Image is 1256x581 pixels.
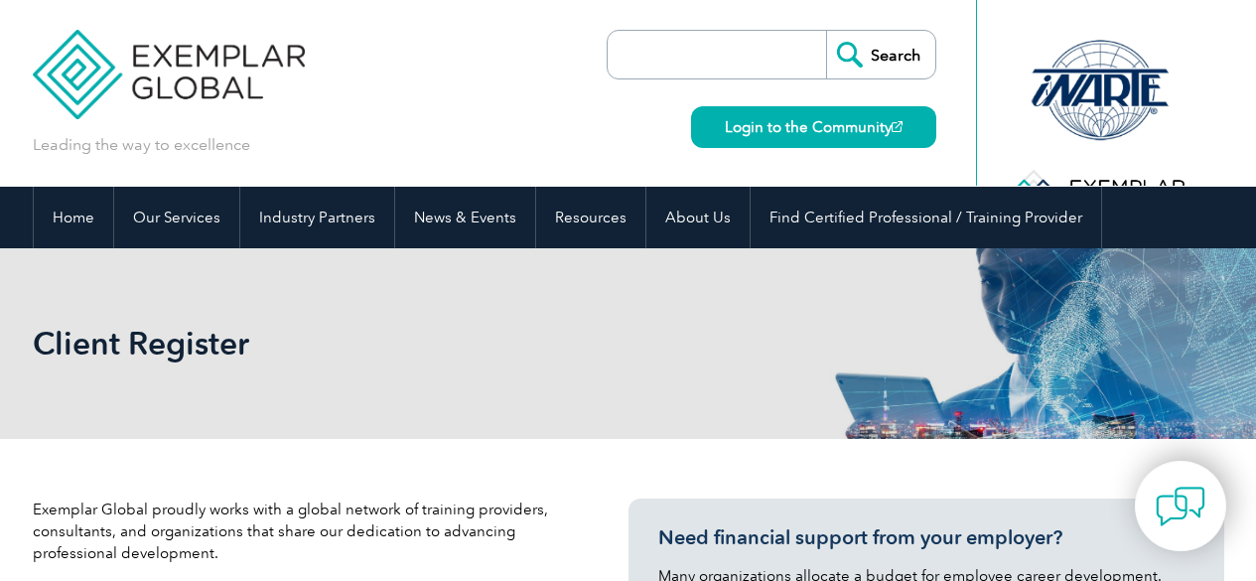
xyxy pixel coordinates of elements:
[114,187,239,248] a: Our Services
[395,187,535,248] a: News & Events
[1156,482,1205,531] img: contact-chat.png
[892,121,903,132] img: open_square.png
[751,187,1101,248] a: Find Certified Professional / Training Provider
[240,187,394,248] a: Industry Partners
[33,134,250,156] p: Leading the way to excellence
[33,328,867,360] h2: Client Register
[34,187,113,248] a: Home
[536,187,645,248] a: Resources
[33,499,569,564] p: Exemplar Global proudly works with a global network of training providers, consultants, and organ...
[646,187,750,248] a: About Us
[691,106,936,148] a: Login to the Community
[826,31,935,78] input: Search
[658,525,1194,550] h3: Need financial support from your employer?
